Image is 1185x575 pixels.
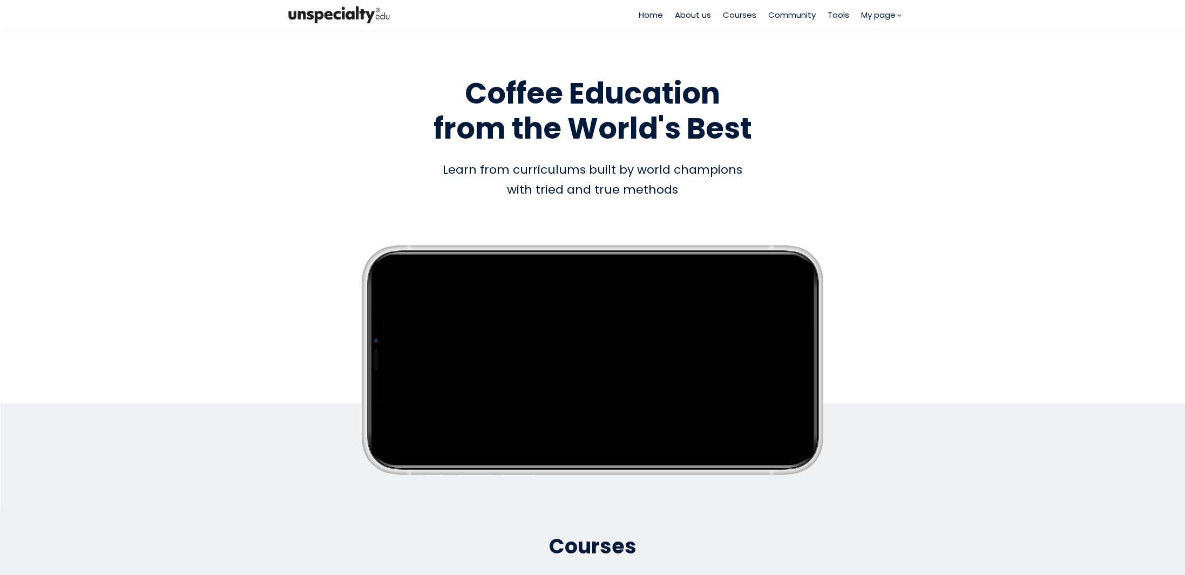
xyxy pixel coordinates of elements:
[675,9,711,21] a: About us
[639,9,663,21] a: Home
[285,76,900,146] h1: Coffee Education from the World's Best
[723,9,756,21] a: Courses
[285,4,393,26] img: bc390a18feecddb333977e298b3a00a1.png
[285,533,900,559] h2: Courses
[861,9,900,21] a: My page
[828,9,849,21] a: Tools
[285,160,900,200] div: Learn from curriculums built by world champions with tried and true methods
[861,9,896,21] span: My page
[768,9,816,21] a: Community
